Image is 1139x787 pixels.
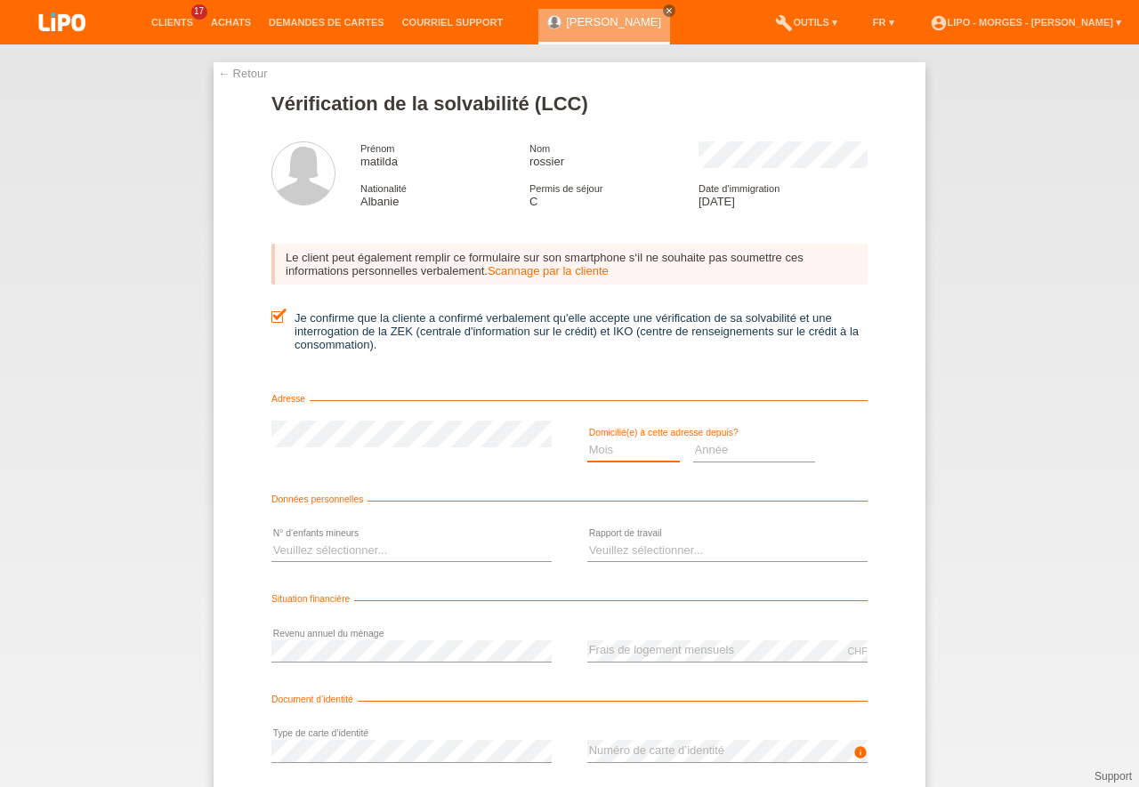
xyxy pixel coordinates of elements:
[360,143,395,154] span: Prénom
[766,17,845,28] a: buildOutils ▾
[142,17,202,28] a: Clients
[488,264,609,277] a: Scannage par la cliente
[566,15,661,28] a: [PERSON_NAME]
[271,594,354,604] span: Situation financière
[529,141,699,168] div: rossier
[853,751,868,761] a: info
[18,36,107,50] a: LIPO pay
[665,6,674,15] i: close
[775,14,793,32] i: build
[218,67,268,80] a: ← Retour
[853,745,868,759] i: info
[271,494,368,504] span: Données personnelles
[393,17,512,28] a: Courriel Support
[930,14,948,32] i: account_circle
[847,646,868,656] div: CHF
[191,4,207,20] span: 17
[529,183,603,194] span: Permis de séjour
[271,244,868,285] div: Le client peut également remplir ce formulaire sur son smartphone s‘il ne souhaite pas soumettre ...
[663,4,675,17] a: close
[271,311,868,351] label: Je confirme que la cliente a confirmé verbalement qu'elle accepte une vérification de sa solvabil...
[699,181,868,208] div: [DATE]
[921,17,1130,28] a: account_circleLIPO - Morges - [PERSON_NAME] ▾
[360,181,529,208] div: Albanie
[529,143,550,154] span: Nom
[1095,770,1132,783] a: Support
[202,17,260,28] a: Achats
[271,695,358,704] span: Document d’identité
[699,183,780,194] span: Date d'immigration
[271,394,310,404] span: Adresse
[529,181,699,208] div: C
[360,183,407,194] span: Nationalité
[360,141,529,168] div: matilda
[271,92,868,115] h1: Vérification de la solvabilité (LCC)
[864,17,903,28] a: FR ▾
[260,17,393,28] a: Demandes de cartes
